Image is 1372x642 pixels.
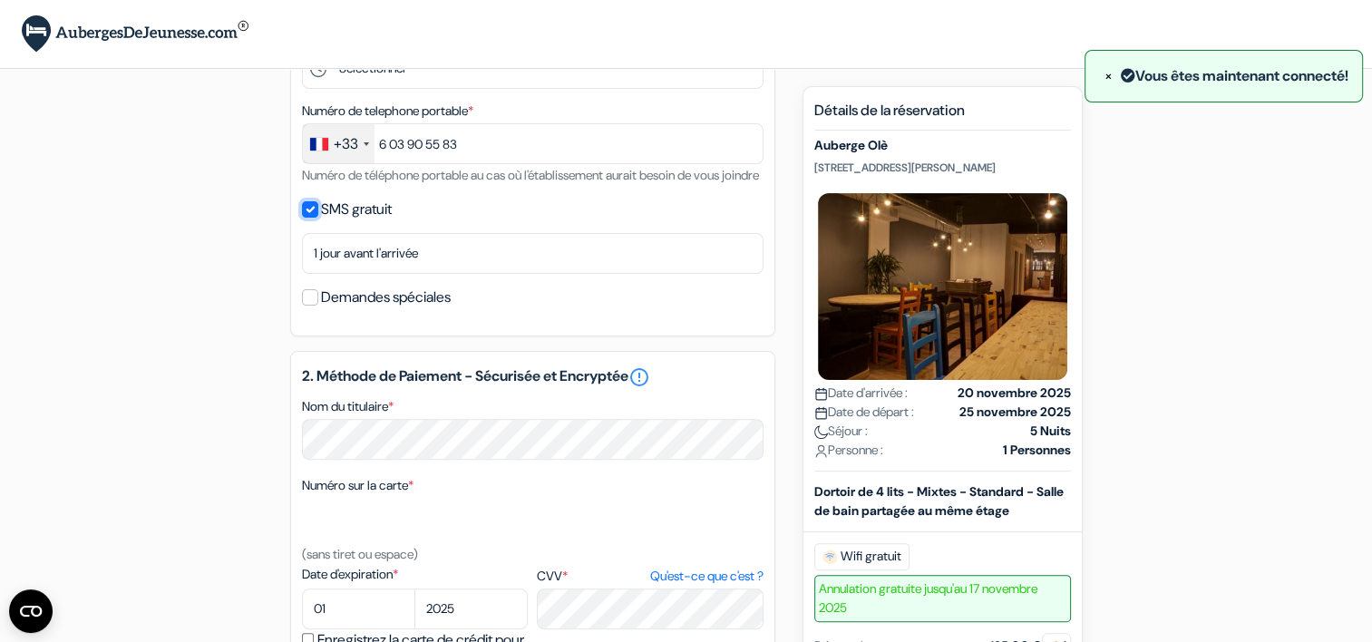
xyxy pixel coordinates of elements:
[302,476,414,495] label: Numéro sur la carte
[628,366,650,388] a: error_outline
[814,102,1071,131] h5: Détails de la réservation
[302,546,418,562] small: (sans tiret ou espace)
[321,285,451,310] label: Demandes spéciales
[814,406,828,420] img: calendar.svg
[537,567,763,586] label: CVV
[303,124,375,163] div: France: +33
[302,565,528,584] label: Date d'expiration
[9,589,53,633] button: CMP-Widget öffnen
[959,403,1071,422] strong: 25 novembre 2025
[1003,441,1071,460] strong: 1 Personnes
[1099,64,1348,88] div: Vous êtes maintenant connecté!
[814,384,908,403] span: Date d'arrivée :
[814,160,1071,175] p: [STREET_ADDRESS][PERSON_NAME]
[814,483,1064,519] b: Dortoir de 4 lits - Mixtes - Standard - Salle de bain partagée au même étage
[958,384,1071,403] strong: 20 novembre 2025
[814,441,883,460] span: Personne :
[814,422,868,441] span: Séjour :
[814,425,828,439] img: moon.svg
[302,397,394,416] label: Nom du titulaire
[1104,66,1113,85] span: ×
[22,15,248,53] img: AubergesDeJeunesse.com
[1030,422,1071,441] strong: 5 Nuits
[649,567,763,586] a: Qu'est-ce que c'est ?
[814,403,914,422] span: Date de départ :
[814,138,1071,153] h5: Auberge Olè
[814,575,1071,622] span: Annulation gratuite jusqu'au 17 novembre 2025
[302,167,759,183] small: Numéro de téléphone portable au cas où l'établissement aurait besoin de vous joindre
[814,543,910,570] span: Wifi gratuit
[822,550,837,564] img: free_wifi.svg
[814,387,828,401] img: calendar.svg
[302,123,764,164] input: 6 12 34 56 78
[814,444,828,458] img: user_icon.svg
[321,197,392,222] label: SMS gratuit
[302,102,473,121] label: Numéro de telephone portable
[334,133,358,155] div: +33
[302,366,764,388] h5: 2. Méthode de Paiement - Sécurisée et Encryptée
